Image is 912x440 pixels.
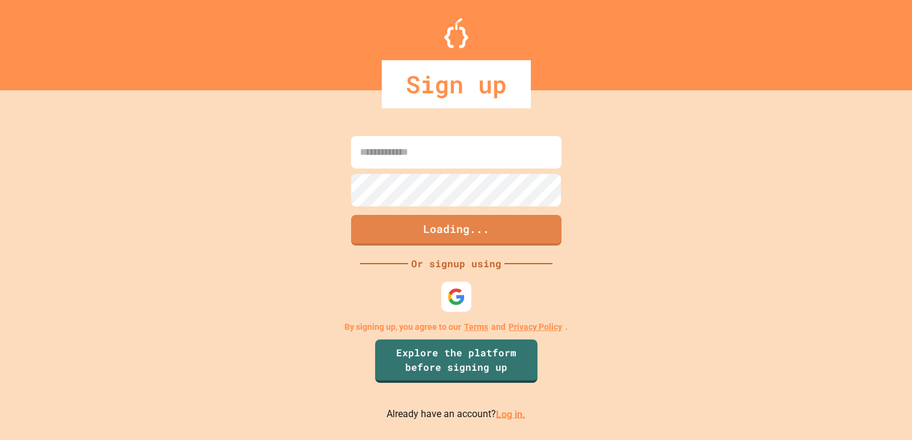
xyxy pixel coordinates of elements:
img: Logo.svg [444,18,468,48]
div: Or signup using [408,256,504,271]
p: By signing up, you agree to our and . [344,321,568,333]
a: Terms [464,321,488,333]
p: Already have an account? [387,407,525,422]
a: Log in. [496,408,525,420]
button: Loading... [351,215,562,246]
div: Sign up [382,60,531,108]
a: Privacy Policy [509,321,562,333]
img: google-icon.svg [447,288,465,306]
a: Explore the platform before signing up [375,339,537,383]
